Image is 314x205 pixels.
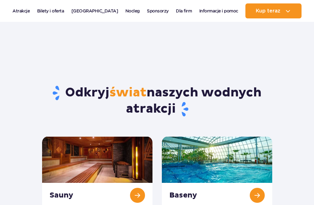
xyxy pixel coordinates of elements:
a: Informacje i pomoc [199,3,238,18]
a: Atrakcje [12,3,30,18]
a: Dla firm [176,3,192,18]
span: Kup teraz [256,8,280,14]
a: Bilety i oferta [37,3,64,18]
a: Nocleg [125,3,140,18]
button: Kup teraz [245,3,302,18]
h1: Odkryj naszych wodnych atrakcji [42,85,272,117]
a: [GEOGRAPHIC_DATA] [71,3,118,18]
span: świat [109,85,147,100]
a: Sponsorzy [147,3,169,18]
